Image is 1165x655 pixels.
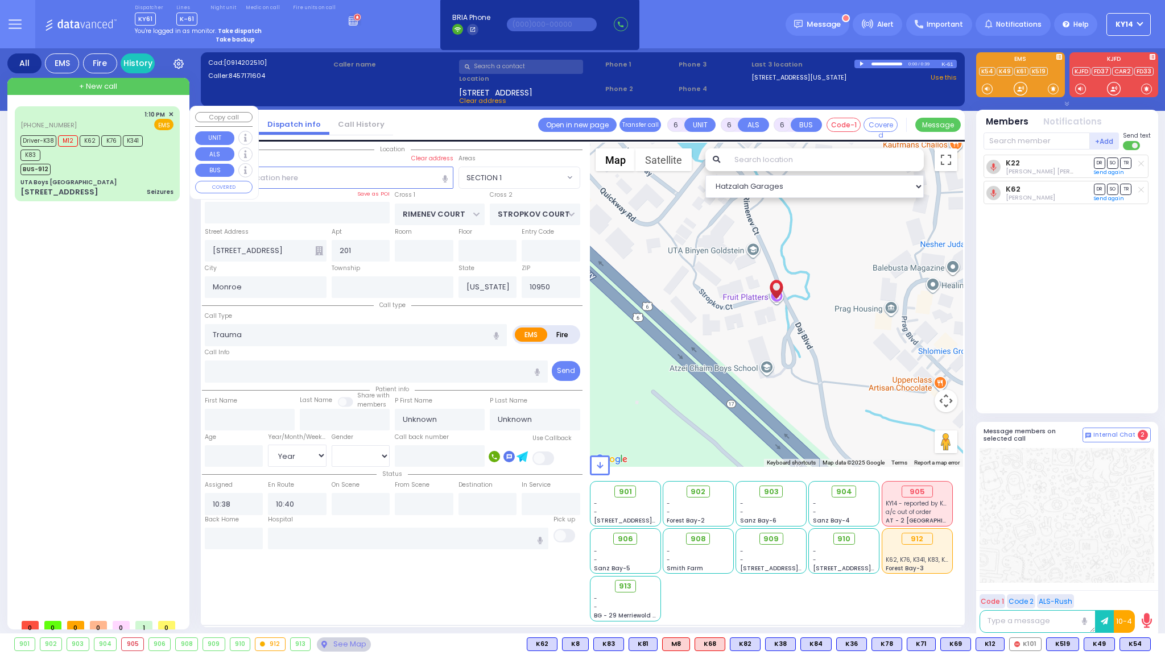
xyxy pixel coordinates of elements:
div: ALS KJ [662,637,690,651]
span: Notifications [996,19,1042,30]
span: 0 [90,621,107,629]
div: All [7,53,42,73]
button: Send [552,361,580,381]
label: In Service [522,480,551,490]
span: [STREET_ADDRESS][PERSON_NAME] [740,564,848,573]
span: BG - 29 Merriewold S. [594,611,658,620]
span: K-61 [176,13,197,26]
span: Phone 3 [679,60,748,69]
a: FD33 [1134,67,1154,76]
span: You're logged in as monitor. [135,27,216,35]
button: BUS [791,118,822,132]
input: Search a contact [459,60,583,74]
span: - [813,555,816,564]
label: Call back number [395,433,449,442]
div: M8 [662,637,690,651]
div: BLS [800,637,832,651]
span: Phone 1 [605,60,675,69]
span: M12 [58,135,78,147]
input: Search hospital [268,528,548,549]
span: members [357,400,386,409]
div: 906 [149,638,171,650]
label: Fire [547,327,579,342]
div: K519 [1046,637,1079,651]
span: - [594,547,597,555]
span: 906 [618,533,633,545]
span: - [594,499,597,508]
span: 1 [135,621,152,629]
span: Shulem Mier Torim [1006,167,1106,176]
div: K62 [527,637,557,651]
a: FD37 [1092,67,1111,76]
span: 909 [763,533,779,545]
div: ALS [695,637,725,651]
a: Call History [329,119,393,130]
div: K71 [907,637,936,651]
div: K54 [1119,637,1151,651]
small: Share with [357,391,390,400]
label: EMS [976,56,1065,64]
span: Sanz Bay-4 [813,516,850,525]
div: BLS [940,637,971,651]
label: P Last Name [490,396,527,405]
button: Map camera controls [935,389,957,412]
label: State [458,264,474,273]
button: Code 1 [980,594,1005,608]
span: 904 [836,486,852,498]
label: Location [459,74,602,84]
span: - [667,547,670,555]
span: SO [1107,184,1118,194]
input: Search location here [205,167,453,188]
div: 0:39 [920,57,931,71]
a: Open in new page [538,118,617,132]
img: message.svg [794,20,803,28]
span: - [740,499,743,508]
span: DR [1094,184,1105,194]
label: Gender [332,433,353,442]
span: Sanz Bay-6 [740,516,776,525]
img: red-radio-icon.svg [1014,641,1020,647]
label: Floor [458,227,472,237]
span: - [594,508,597,516]
span: 0 [44,621,61,629]
label: Street Address [205,227,249,237]
span: Smith Farm [667,564,703,573]
span: Status [377,470,408,478]
label: Last 3 location [751,60,854,69]
span: Forest Bay-2 [667,516,705,525]
span: KY14 - reported by KY66 [886,499,954,508]
label: KJFD [1069,56,1158,64]
label: Call Info [205,348,229,357]
label: Caller name [333,60,455,69]
div: See map [317,637,370,652]
span: - [667,555,670,564]
label: Township [332,264,360,273]
span: K62, K76, K341, K83, K38, M12 [886,555,966,564]
label: Last Name [300,396,332,405]
a: Send again [1094,195,1124,202]
label: Back Home [205,515,239,524]
button: +Add [1090,132,1119,150]
span: - [594,594,597,603]
span: 901 [619,486,632,498]
label: Fire units on call [293,5,336,11]
button: Code-1 [827,118,861,132]
label: Medic on call [246,5,280,11]
span: - [740,555,743,564]
span: KY14 [1116,19,1133,30]
button: Message [915,118,961,132]
label: On Scene [332,480,360,490]
img: Logo [45,17,121,31]
div: BLS [1084,637,1115,651]
span: [STREET_ADDRESS] [459,87,532,96]
div: BLS [976,637,1005,651]
span: BUS-912 [20,164,51,175]
label: City [205,264,217,273]
a: KJFD [1072,67,1090,76]
span: TR [1120,184,1131,194]
span: 908 [691,533,706,545]
div: 912 [255,638,285,650]
label: Pick up [553,515,575,524]
label: Destination [458,480,493,490]
span: [STREET_ADDRESS][PERSON_NAME] [594,516,701,525]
